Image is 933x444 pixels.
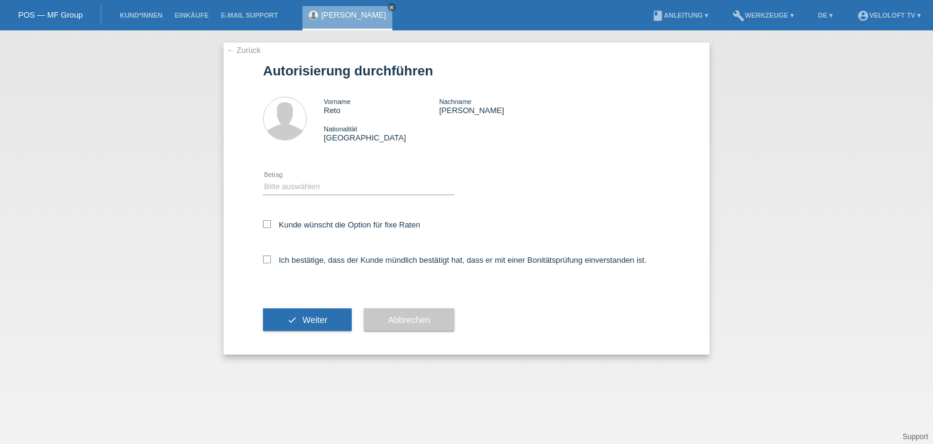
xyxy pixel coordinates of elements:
[388,315,430,325] span: Abbrechen
[652,10,664,22] i: book
[389,4,395,10] i: close
[388,3,396,12] a: close
[287,315,297,325] i: check
[302,315,327,325] span: Weiter
[227,46,261,55] a: ← Zurück
[439,98,471,105] span: Nachname
[324,97,439,115] div: Reto
[439,97,555,115] div: [PERSON_NAME]
[18,10,83,19] a: POS — MF Group
[168,12,214,19] a: Einkäufe
[646,12,714,19] a: bookAnleitung ▾
[364,308,454,331] button: Abbrechen
[321,10,386,19] a: [PERSON_NAME]
[857,10,869,22] i: account_circle
[733,10,745,22] i: build
[263,63,670,78] h1: Autorisierung durchführen
[114,12,168,19] a: Kund*innen
[215,12,284,19] a: E-Mail Support
[726,12,800,19] a: buildWerkzeuge ▾
[263,308,352,331] button: check Weiter
[263,255,647,265] label: Ich bestätige, dass der Kunde mündlich bestätigt hat, dass er mit einer Bonitätsprüfung einversta...
[812,12,839,19] a: DE ▾
[324,124,439,142] div: [GEOGRAPHIC_DATA]
[324,125,357,133] span: Nationalität
[324,98,350,105] span: Vorname
[263,220,420,229] label: Kunde wünscht die Option für fixe Raten
[903,432,928,441] a: Support
[851,12,927,19] a: account_circleVeloLoft TV ▾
